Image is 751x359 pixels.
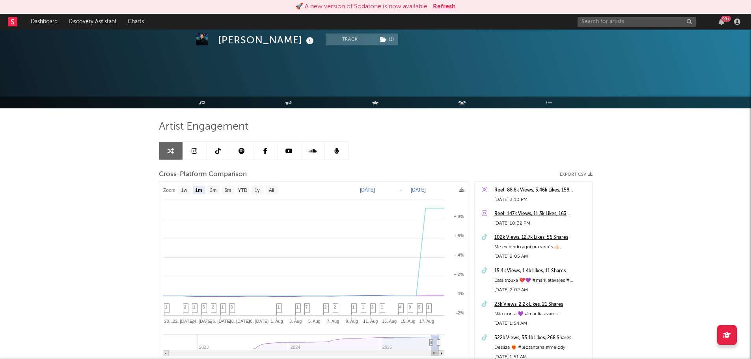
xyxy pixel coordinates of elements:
[159,170,247,179] span: Cross-Platform Comparison
[218,33,316,47] div: [PERSON_NAME]
[427,305,430,309] span: 1
[454,253,464,257] text: + 4%
[295,2,429,11] div: 🚀 A new version of Sodatone is now available.
[181,188,187,193] text: 1w
[494,309,588,319] div: Não conta 💜 #mariliatavares #naocontapraninguem #luizamartins
[159,122,248,132] span: Artist Engagement
[454,214,464,219] text: + 8%
[231,305,233,309] span: 3
[494,300,588,309] a: 23k Views, 2.2k Likes, 21 Shares
[411,187,426,193] text: [DATE]
[494,266,588,276] a: 15.4k Views, 1.4k Likes, 11 Shares
[268,188,274,193] text: All
[122,14,149,30] a: Charts
[193,305,196,309] span: 1
[324,305,327,309] span: 2
[454,272,464,277] text: + 2%
[191,319,212,324] text: 24. [DATE]
[165,305,168,309] span: 1
[375,33,398,45] span: ( 1 )
[409,305,411,309] span: 9
[494,343,588,352] div: Desliza ❤️‍🔥 #leosantana #melody
[210,319,231,324] text: 26. [DATE]
[248,319,268,324] text: 30. [DATE]
[381,305,383,309] span: 1
[306,305,308,309] span: 7
[375,33,398,45] button: (1)
[719,19,724,25] button: 99+
[494,209,588,219] a: Reel: 147k Views, 11.3k Likes, 163 Comments
[25,14,63,30] a: Dashboard
[203,305,205,309] span: 5
[494,186,588,195] a: Reel: 88.8k Views, 3.46k Likes, 158 Comments
[327,319,339,324] text: 7. Aug
[184,305,186,309] span: 2
[578,17,696,27] input: Search for artists
[494,276,588,285] div: Essa trouxa 💔💜 #mariliatavares #[GEOGRAPHIC_DATA] #sertanejo
[238,188,247,193] text: YTD
[222,305,224,309] span: 1
[454,233,464,238] text: + 6%
[326,33,375,45] button: Track
[362,305,364,309] span: 1
[229,319,250,324] text: 28. [DATE]
[173,319,194,324] text: 22. [DATE]
[494,242,588,252] div: Me exibindo aqui pra vocês 👍🏻 #mariliatavares #foryou #viraltiktok
[433,2,456,11] button: Refresh
[254,188,259,193] text: 1y
[308,319,320,324] text: 5. Aug
[210,188,216,193] text: 3m
[163,188,175,193] text: Zoom
[278,305,280,309] span: 1
[458,291,464,296] text: 0%
[418,305,421,309] span: 5
[494,252,588,261] div: [DATE] 2:05 AM
[164,319,173,324] text: 20…
[456,311,464,315] text: -2%
[401,319,415,324] text: 15. Aug
[494,195,588,205] div: [DATE] 3:10 PM
[195,188,202,193] text: 1m
[494,233,588,242] a: 102k Views, 12.7k Likes, 56 Shares
[289,319,302,324] text: 3. Aug
[419,319,434,324] text: 17. Aug
[334,305,336,309] span: 2
[270,319,283,324] text: 1. Aug
[212,305,214,309] span: 2
[296,305,299,309] span: 1
[398,187,403,193] text: →
[494,319,588,328] div: [DATE] 1:54 AM
[352,305,355,309] span: 1
[399,305,402,309] span: 4
[494,219,588,228] div: [DATE] 10:32 PM
[560,172,593,177] button: Export CSV
[382,319,396,324] text: 13. Aug
[494,333,588,343] a: 522k Views, 53.1k Likes, 268 Shares
[345,319,358,324] text: 9. Aug
[371,305,374,309] span: 3
[721,16,731,22] div: 99 +
[363,319,378,324] text: 11. Aug
[63,14,122,30] a: Discovery Assistant
[360,187,375,193] text: [DATE]
[494,285,588,295] div: [DATE] 2:02 AM
[224,188,231,193] text: 6m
